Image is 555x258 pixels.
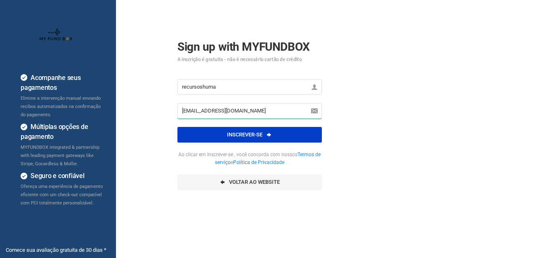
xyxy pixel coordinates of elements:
[215,152,321,165] a: Termos de serviço
[39,28,73,42] img: whiteMFB.png
[21,184,103,206] span: Ofereça uma experiência de pagamento eficiente com um check-out compatível com PCI totalmente per...
[21,96,101,117] span: Elimine a intervenção manual enviando recibos automatizados na confirmação do pagamento.
[21,171,104,181] h4: Seguro e confiável
[177,127,322,143] button: inscrever-se
[177,151,322,166] span: Ao clicar em Inscrever-se , você concorda com nossos e
[177,38,322,62] h2: Sign up with MYFUNDBOX
[177,79,322,95] input: Nome *
[21,73,104,93] h4: Acompanhe seus pagamentos
[177,174,322,190] a: Voltar ao website
[21,122,104,142] h4: Múltiplas opções de pagamento
[177,103,322,119] input: O email *
[177,57,322,62] small: A inscrição é gratuita - não é necessário cartão de crédito
[21,145,99,167] span: MYFUNDBOX integrated & partnership with leading payment gateways like Stripe, Gocardless & Mollie.
[233,159,284,165] a: Política de Privacidade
